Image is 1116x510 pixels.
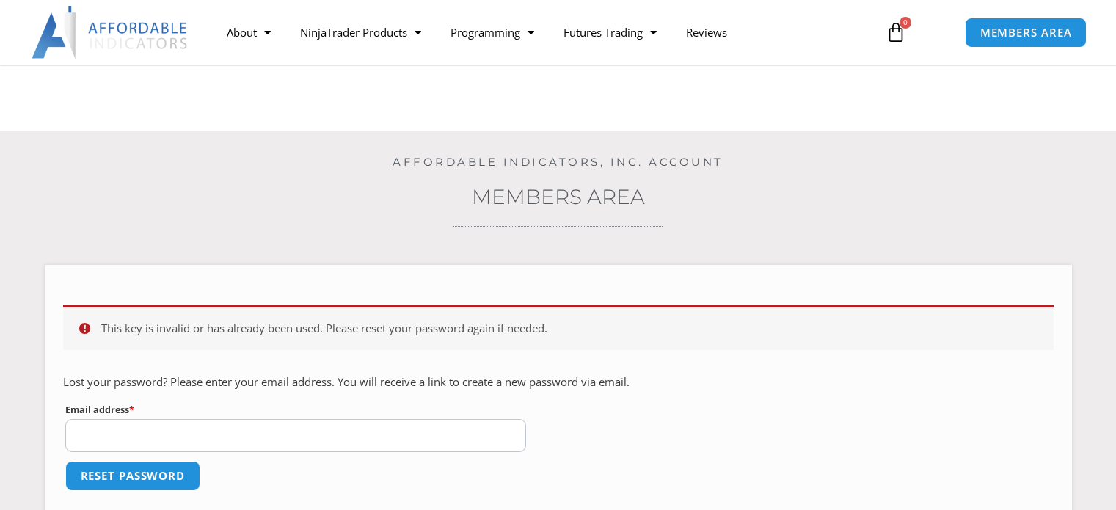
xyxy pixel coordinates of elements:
p: Lost your password? Please enter your email address. You will receive a link to create a new pass... [63,372,1054,393]
a: Futures Trading [549,15,671,49]
a: 0 [864,11,928,54]
nav: Menu [212,15,871,49]
a: NinjaTrader Products [285,15,436,49]
span: MEMBERS AREA [980,27,1072,38]
a: Affordable Indicators, Inc. Account [393,155,723,169]
button: Reset password [65,461,201,491]
a: Reviews [671,15,742,49]
a: Programming [436,15,549,49]
a: About [212,15,285,49]
span: 0 [900,17,911,29]
img: LogoAI | Affordable Indicators – NinjaTrader [32,6,189,59]
li: This key is invalid or has already been used. Please reset your password again if needed. [101,318,1032,339]
a: MEMBERS AREA [965,18,1087,48]
label: Email address [65,401,527,419]
a: Members Area [472,184,645,209]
